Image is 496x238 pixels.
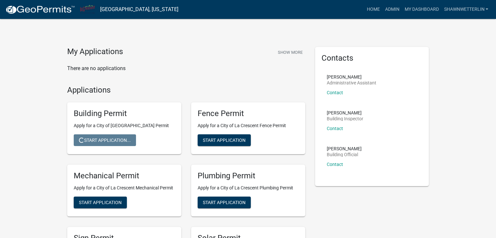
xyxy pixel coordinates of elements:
[327,152,362,157] p: Building Official
[327,146,362,151] p: [PERSON_NAME]
[67,65,305,72] p: There are no applications
[198,185,299,191] p: Apply for a City of La Crescent Plumbing Permit
[327,111,363,115] p: [PERSON_NAME]
[198,109,299,118] h5: Fence Permit
[198,122,299,129] p: Apply for a City of La Crescent Fence Permit
[74,109,175,118] h5: Building Permit
[327,81,376,85] p: Administrative Assistant
[74,134,136,146] button: Start Application...
[327,116,363,121] p: Building Inspector
[203,200,246,205] span: Start Application
[402,3,441,16] a: My Dashboard
[74,185,175,191] p: Apply for a City of La Crescent Mechanical Permit
[100,4,178,15] a: [GEOGRAPHIC_DATA], [US_STATE]
[74,171,175,181] h5: Mechanical Permit
[322,53,423,63] h5: Contacts
[74,197,127,208] button: Start Application
[327,126,343,131] a: Contact
[74,122,175,129] p: Apply for a City of [GEOGRAPHIC_DATA] Permit
[203,138,246,143] span: Start Application
[327,90,343,95] a: Contact
[67,85,305,95] h4: Applications
[67,47,123,57] h4: My Applications
[327,75,376,79] p: [PERSON_NAME]
[275,47,305,58] button: Show More
[382,3,402,16] a: Admin
[79,138,131,143] span: Start Application...
[198,171,299,181] h5: Plumbing Permit
[80,5,95,14] img: City of La Crescent, Minnesota
[79,200,122,205] span: Start Application
[441,3,491,16] a: ShawnWetterlin
[198,134,251,146] button: Start Application
[364,3,382,16] a: Home
[327,162,343,167] a: Contact
[198,197,251,208] button: Start Application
